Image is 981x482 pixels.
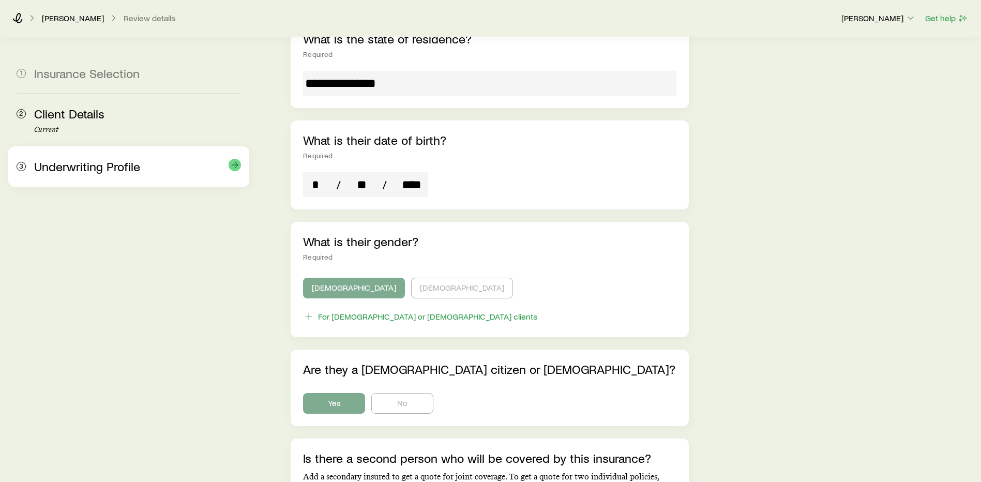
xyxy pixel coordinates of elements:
button: Get help [925,12,969,24]
span: Underwriting Profile [34,159,140,174]
button: No [371,393,433,414]
div: Required [303,50,676,58]
div: For [DEMOGRAPHIC_DATA] or [DEMOGRAPHIC_DATA] clients [318,311,537,322]
p: [PERSON_NAME] [841,13,916,23]
p: What is their gender? [303,234,676,249]
p: Current [34,126,241,134]
p: What is their date of birth? [303,133,676,147]
p: What is the state of residence? [303,32,676,46]
div: Required [303,253,676,261]
span: 1 [17,69,26,78]
span: Client Details [34,106,104,121]
span: Insurance Selection [34,66,140,81]
span: / [378,177,391,192]
span: 3 [17,162,26,171]
a: [PERSON_NAME] [41,13,104,23]
button: Review details [123,13,176,23]
button: [PERSON_NAME] [841,12,916,25]
button: [DEMOGRAPHIC_DATA] [411,278,513,298]
button: [DEMOGRAPHIC_DATA] [303,278,405,298]
div: Required [303,152,676,160]
button: Yes [303,393,365,414]
p: Are they a [DEMOGRAPHIC_DATA] citizen or [DEMOGRAPHIC_DATA]? [303,362,676,376]
span: 2 [17,109,26,118]
span: / [332,177,345,192]
button: For [DEMOGRAPHIC_DATA] or [DEMOGRAPHIC_DATA] clients [303,311,538,323]
p: Is there a second person who will be covered by this insurance? [303,451,676,465]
